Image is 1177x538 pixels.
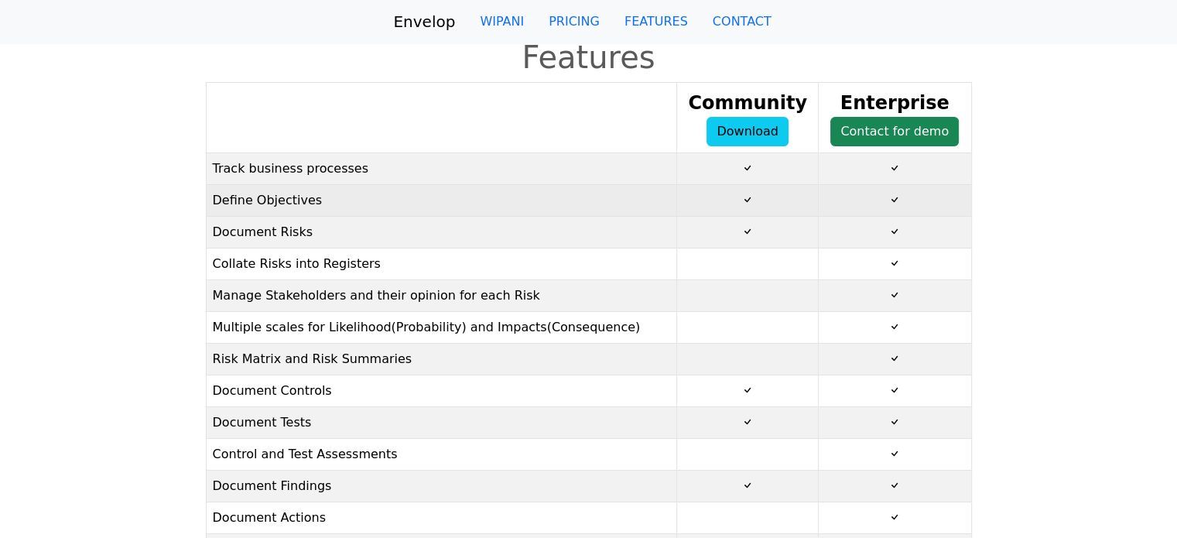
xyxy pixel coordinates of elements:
td: Document Risks [206,217,677,248]
td: Multiple scales for Likelihood(Probability) and Impacts(Consequence) [206,312,677,344]
a: Contact for demo [830,117,959,146]
td: Track business processes [206,153,677,185]
td: Define Objectives [206,185,677,217]
td: Document Actions [206,502,677,534]
td: Risk Matrix and Risk Summaries [206,344,677,375]
a: Envelop [393,6,455,37]
td: Control and Test Assessments [206,439,677,471]
td: Manage Stakeholders and their opinion for each Risk [206,280,677,312]
th: Community [677,83,818,153]
a: Download [707,117,789,146]
td: Document Controls [206,375,677,407]
a: CONTACT [700,6,784,37]
td: Collate Risks into Registers [206,248,677,280]
h1: Features [9,39,1168,76]
a: PRICING [536,6,612,37]
td: Document Tests [206,407,677,439]
a: WIPANI [467,6,536,37]
a: FEATURES [612,6,700,37]
th: Enterprise [818,83,971,153]
td: Document Findings [206,471,677,502]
